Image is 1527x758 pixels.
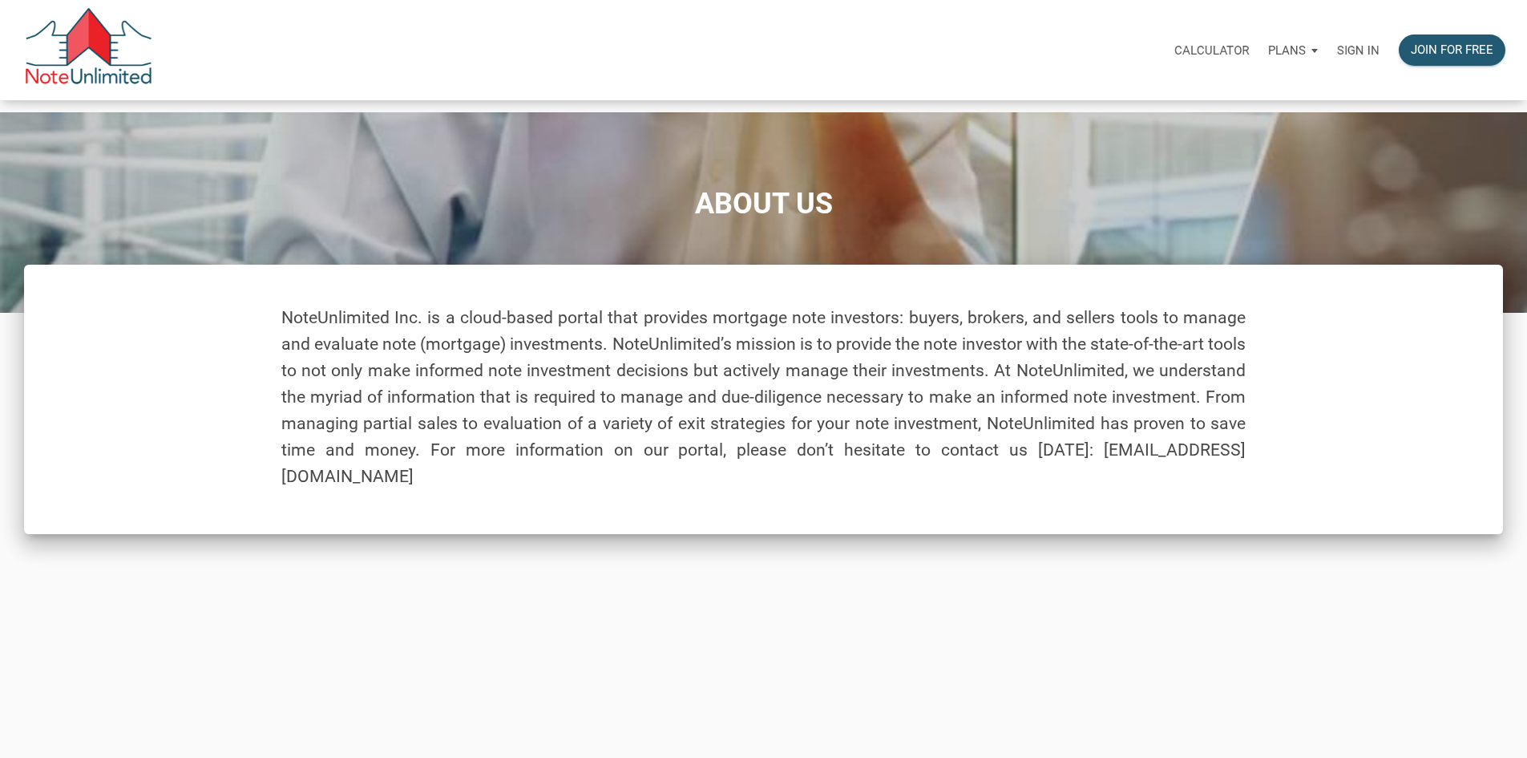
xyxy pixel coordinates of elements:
[1165,25,1258,75] a: Calculator
[12,188,1515,221] h1: ABOUT US
[1389,25,1515,75] a: Join for free
[1258,26,1327,75] button: Plans
[1411,41,1493,59] div: Join for free
[1337,43,1380,58] p: Sign in
[1258,25,1327,75] a: Plans
[281,305,1246,490] h5: NoteUnlimited Inc. is a cloud-based portal that provides mortgage note investors: buyers, brokers...
[1327,25,1389,75] a: Sign in
[24,8,153,92] img: NoteUnlimited
[1268,43,1306,58] p: Plans
[1399,34,1505,66] button: Join for free
[1174,43,1249,58] p: Calculator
